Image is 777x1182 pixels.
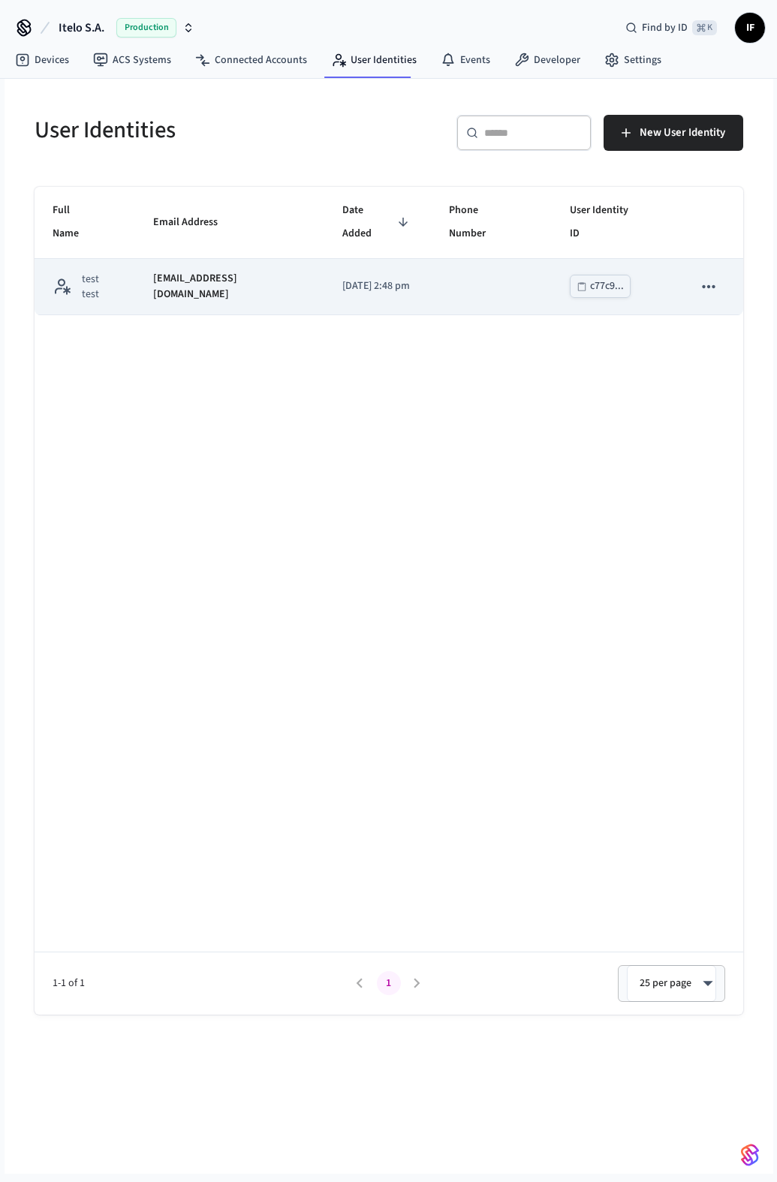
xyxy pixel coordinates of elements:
a: Settings [592,47,673,74]
span: User Identity ID [570,199,658,246]
button: New User Identity [604,115,743,151]
p: [DATE] 2:48 pm [342,278,412,294]
span: Phone Number [449,199,534,246]
a: Events [429,47,502,74]
button: IF [735,13,765,43]
a: Devices [3,47,81,74]
span: Email Address [153,211,237,234]
span: Date Added [342,199,412,246]
p: [EMAIL_ADDRESS][DOMAIN_NAME] [153,271,306,302]
table: sticky table [35,187,743,315]
div: c77c9... [590,277,624,296]
span: Find by ID [642,20,688,35]
span: 1-1 of 1 [53,976,346,991]
span: Itelo S.A. [59,19,104,37]
p: test test [82,272,118,302]
a: ACS Systems [81,47,183,74]
img: SeamLogoGradient.69752ec5.svg [741,1143,759,1167]
nav: pagination navigation [346,971,432,995]
span: New User Identity [640,123,725,143]
div: Find by ID⌘ K [613,14,729,41]
a: Developer [502,47,592,74]
a: User Identities [319,47,429,74]
button: c77c9... [570,275,631,298]
div: 25 per page [627,965,716,1001]
span: IF [736,14,763,41]
h5: User Identities [35,115,380,146]
span: Full Name [53,199,118,246]
a: Connected Accounts [183,47,319,74]
button: page 1 [377,971,401,995]
span: ⌘ K [692,20,717,35]
span: Production [116,18,176,38]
